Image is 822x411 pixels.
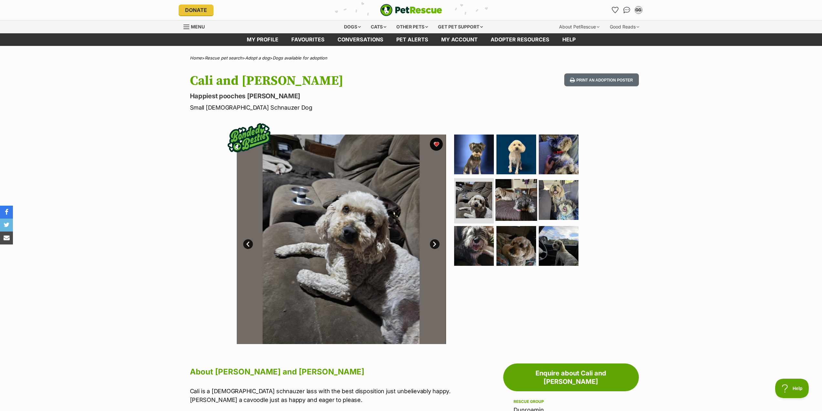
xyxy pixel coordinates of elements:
p: Happiest pooches [PERSON_NAME] [190,92,463,101]
a: Help [556,33,582,46]
p: Small [DEMOGRAPHIC_DATA] Schnauzer Dog [190,103,463,112]
h1: Cali and [PERSON_NAME] [190,73,463,88]
button: favourite [430,138,443,151]
img: Photo of Cali And Theo [454,135,494,174]
img: logo-e224e6f780fb5917bec1dbf3a21bbac754714ae5b6737aabdf751b685950b380.svg [380,4,442,16]
a: Rescue pet search [205,55,242,60]
div: > > > [174,56,649,60]
h2: About [PERSON_NAME] and [PERSON_NAME] [190,365,457,379]
img: Photo of Cali And Theo [456,182,492,218]
p: Cali is a [DEMOGRAPHIC_DATA] schnauzer lass with the best disposition just unbelievably happy. [P... [190,387,457,404]
button: My account [633,5,644,15]
img: Photo of Cali And Theo [539,135,578,174]
img: Photo of Cali And Theo [539,226,578,266]
a: Favourites [610,5,620,15]
span: Menu [191,24,205,29]
img: Photo of Cali And Theo [495,179,537,221]
img: bonded besties [223,112,275,164]
div: Cats [366,20,391,33]
img: Photo of Cali And Theo [454,226,494,266]
a: Adopt a dog [245,55,270,60]
div: Dogs [339,20,365,33]
a: Menu [183,20,209,32]
a: My account [435,33,484,46]
button: Print an adoption poster [564,73,639,87]
a: Pet alerts [390,33,435,46]
a: Home [190,55,202,60]
img: Photo of Cali And Theo [236,135,446,344]
a: conversations [331,33,390,46]
div: Other pets [392,20,432,33]
a: Adopter resources [484,33,556,46]
div: Get pet support [433,20,487,33]
div: GG [635,7,642,13]
a: Dogs available for adoption [273,55,327,60]
a: Favourites [285,33,331,46]
a: Next [430,239,440,249]
a: PetRescue [380,4,442,16]
img: chat-41dd97257d64d25036548639549fe6c8038ab92f7586957e7f3b1b290dea8141.svg [623,7,630,13]
div: About PetRescue [555,20,604,33]
ul: Account quick links [610,5,644,15]
div: Rescue group [514,399,629,404]
a: Donate [179,5,213,16]
iframe: Help Scout Beacon - Open [775,379,809,398]
a: Conversations [622,5,632,15]
img: Photo of Cali And Theo [496,226,536,266]
img: Photo of Cali And Theo [446,135,655,344]
a: Prev [243,239,253,249]
img: Photo of Cali And Theo [496,135,536,174]
img: Photo of Cali And Theo [539,180,578,220]
div: Good Reads [605,20,644,33]
a: Enquire about Cali and [PERSON_NAME] [503,363,639,391]
a: My profile [240,33,285,46]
